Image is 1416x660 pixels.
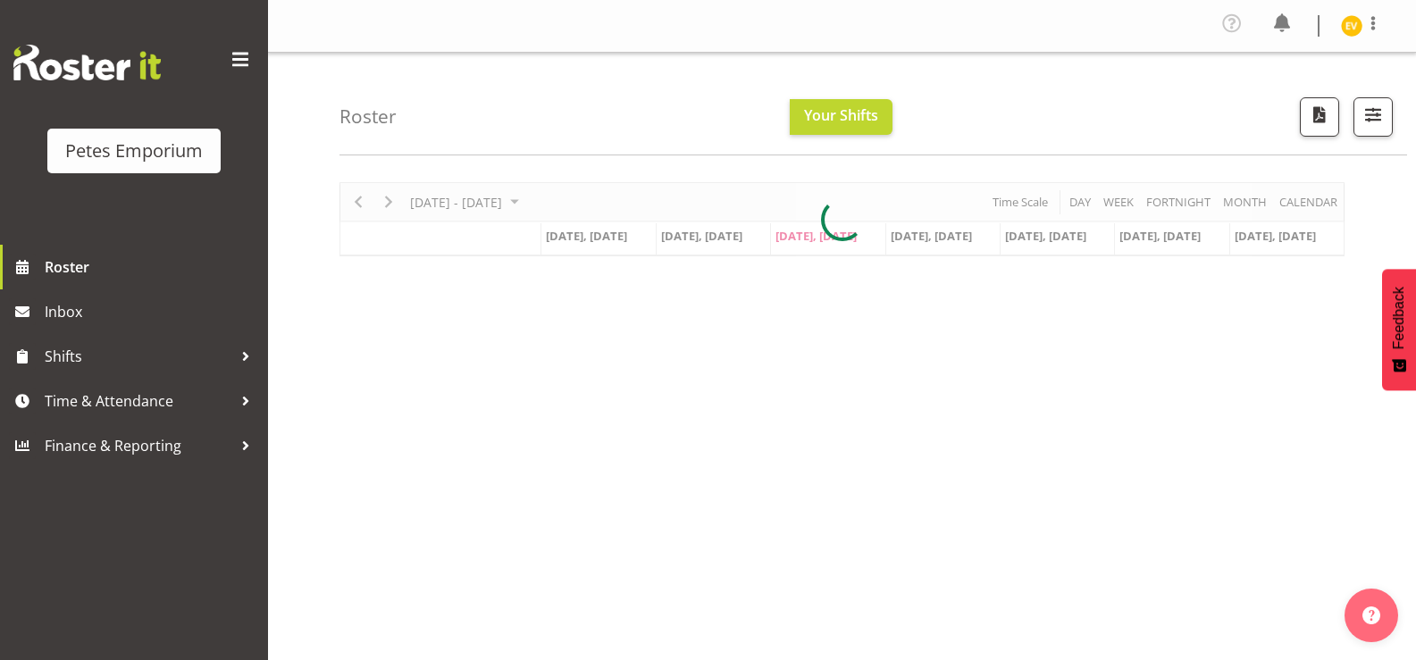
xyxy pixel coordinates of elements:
span: Your Shifts [804,105,878,125]
img: Rosterit website logo [13,45,161,80]
span: Inbox [45,298,259,325]
span: Shifts [45,343,232,370]
div: Petes Emporium [65,138,203,164]
button: Feedback - Show survey [1382,269,1416,390]
span: Time & Attendance [45,388,232,414]
img: help-xxl-2.png [1362,606,1380,624]
span: Finance & Reporting [45,432,232,459]
button: Download a PDF of the roster according to the set date range. [1300,97,1339,137]
span: Feedback [1391,287,1407,349]
img: eva-vailini10223.jpg [1341,15,1362,37]
span: Roster [45,254,259,280]
h4: Roster [339,106,397,127]
button: Your Shifts [790,99,892,135]
button: Filter Shifts [1353,97,1393,137]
